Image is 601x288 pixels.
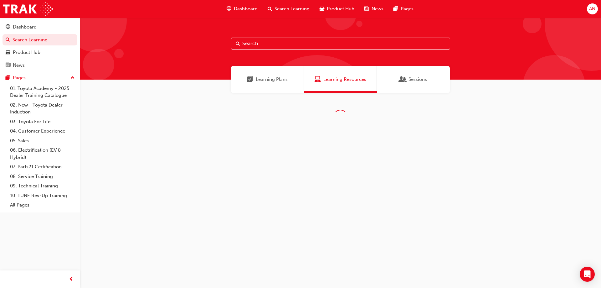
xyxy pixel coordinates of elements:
[3,72,77,84] button: Pages
[315,3,359,15] a: car-iconProduct Hub
[3,34,77,46] a: Search Learning
[6,37,10,43] span: search-icon
[8,117,77,127] a: 03. Toyota For Life
[388,3,419,15] a: pages-iconPages
[8,100,77,117] a: 02. New - Toyota Dealer Induction
[304,66,377,93] a: Learning ResourcesLearning Resources
[372,5,383,13] span: News
[222,3,263,15] a: guage-iconDashboard
[70,74,75,82] span: up-icon
[8,84,77,100] a: 01. Toyota Academy - 2025 Dealer Training Catalogue
[236,40,240,47] span: Search
[6,50,10,55] span: car-icon
[8,200,77,210] a: All Pages
[587,3,598,14] button: AN
[320,5,324,13] span: car-icon
[231,38,450,50] input: Search...
[8,172,77,181] a: 08. Service Training
[3,60,77,71] a: News
[13,62,25,69] div: News
[393,5,398,13] span: pages-icon
[401,5,414,13] span: Pages
[315,76,321,83] span: Learning Resources
[13,24,37,31] div: Dashboard
[580,267,595,282] div: Open Intercom Messenger
[8,136,77,146] a: 05. Sales
[323,76,366,83] span: Learning Resources
[8,191,77,201] a: 10. TUNE Rev-Up Training
[3,20,77,72] button: DashboardSearch LearningProduct HubNews
[3,21,77,33] a: Dashboard
[8,162,77,172] a: 07. Parts21 Certification
[8,145,77,162] a: 06. Electrification (EV & Hybrid)
[13,49,40,56] div: Product Hub
[69,275,74,283] span: prev-icon
[400,76,406,83] span: Sessions
[8,181,77,191] a: 09. Technical Training
[13,74,26,81] div: Pages
[327,5,354,13] span: Product Hub
[589,5,595,13] span: AN
[263,3,315,15] a: search-iconSearch Learning
[247,76,253,83] span: Learning Plans
[377,66,450,93] a: SessionsSessions
[268,5,272,13] span: search-icon
[275,5,310,13] span: Search Learning
[6,63,10,68] span: news-icon
[359,3,388,15] a: news-iconNews
[6,24,10,30] span: guage-icon
[3,47,77,58] a: Product Hub
[231,66,304,93] a: Learning PlansLearning Plans
[227,5,231,13] span: guage-icon
[408,76,427,83] span: Sessions
[364,5,369,13] span: news-icon
[234,5,258,13] span: Dashboard
[3,2,53,16] img: Trak
[8,126,77,136] a: 04. Customer Experience
[6,75,10,81] span: pages-icon
[256,76,288,83] span: Learning Plans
